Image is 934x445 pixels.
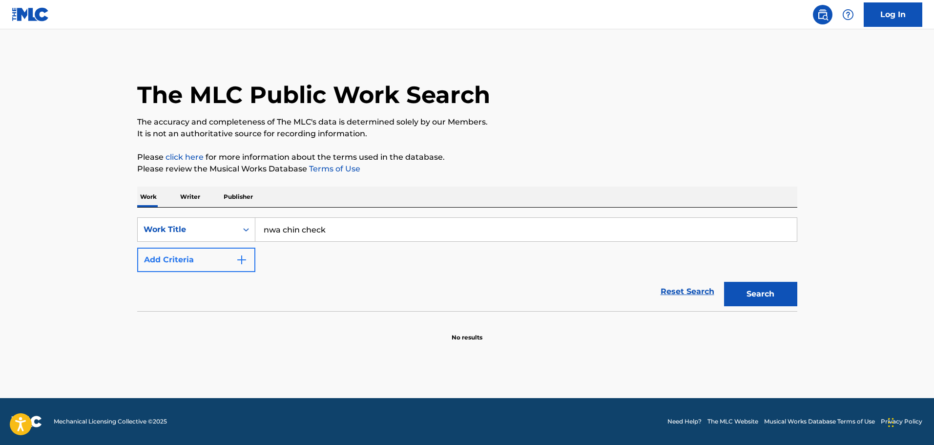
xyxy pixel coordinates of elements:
[137,151,797,163] p: Please for more information about the terms used in the database.
[881,417,922,426] a: Privacy Policy
[137,116,797,128] p: The accuracy and completeness of The MLC's data is determined solely by our Members.
[452,321,482,342] p: No results
[838,5,858,24] div: Help
[137,80,490,109] h1: The MLC Public Work Search
[166,152,204,162] a: click here
[842,9,854,21] img: help
[667,417,702,426] a: Need Help?
[656,281,719,302] a: Reset Search
[137,248,255,272] button: Add Criteria
[864,2,922,27] a: Log In
[724,282,797,306] button: Search
[54,417,167,426] span: Mechanical Licensing Collective © 2025
[12,416,42,427] img: logo
[144,224,231,235] div: Work Title
[885,398,934,445] iframe: Chat Widget
[813,5,832,24] a: Public Search
[817,9,829,21] img: search
[137,163,797,175] p: Please review the Musical Works Database
[236,254,248,266] img: 9d2ae6d4665cec9f34b9.svg
[12,7,49,21] img: MLC Logo
[707,417,758,426] a: The MLC Website
[221,187,256,207] p: Publisher
[888,408,894,437] div: Drag
[177,187,203,207] p: Writer
[137,217,797,311] form: Search Form
[307,164,360,173] a: Terms of Use
[137,128,797,140] p: It is not an authoritative source for recording information.
[764,417,875,426] a: Musical Works Database Terms of Use
[137,187,160,207] p: Work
